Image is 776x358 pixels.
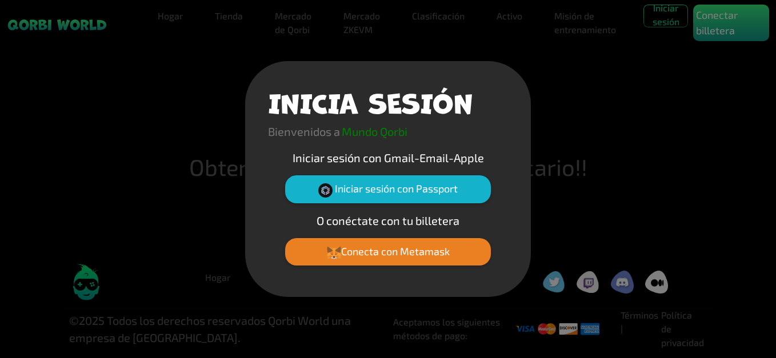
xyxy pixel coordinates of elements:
[268,123,340,140] p: Bienvenidos a
[268,212,508,229] p: O conéctate con tu billetera
[285,175,491,203] button: Iniciar sesión con Passport
[318,183,333,198] img: Logotipo del pasaporte
[335,182,458,195] font: Iniciar sesión con Passport
[341,245,450,258] font: Conecta con Metamask
[268,84,473,118] h1: INICIA SESIÓN
[342,123,407,140] p: Mundo Qorbi
[268,149,508,166] p: Iniciar sesión con Gmail-Email-Apple
[285,238,491,266] button: Conecta con Metamask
